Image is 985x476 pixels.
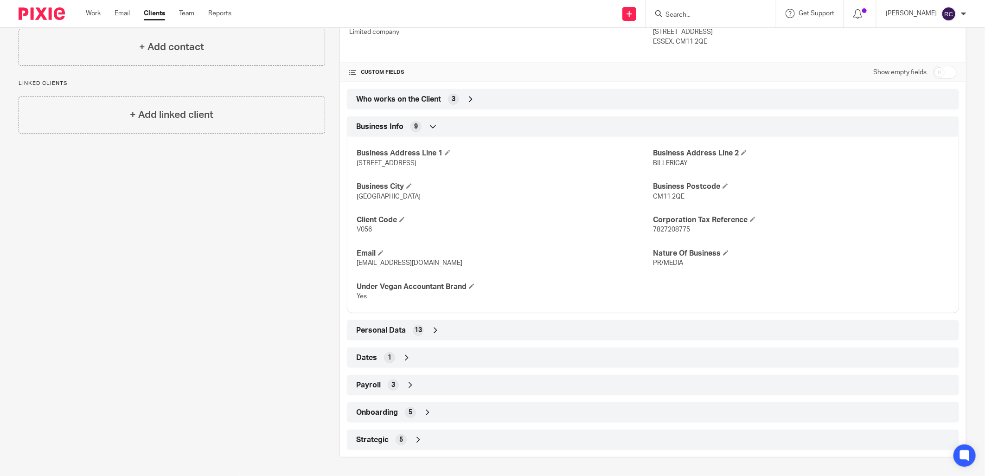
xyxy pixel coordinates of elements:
span: Onboarding [356,408,398,418]
a: Reports [208,9,231,18]
span: 13 [415,326,422,335]
p: ESSEX, CM11 2QE [653,37,957,46]
label: Show empty fields [873,68,927,77]
h4: + Add contact [139,40,204,54]
span: CM11 2QE [653,193,684,200]
span: Get Support [799,10,834,17]
h4: Nature Of Business [653,249,949,258]
p: Linked clients [19,80,325,87]
span: 3 [452,95,455,104]
span: BILLERICAY [653,160,688,167]
h4: Business City [357,182,653,192]
h4: Business Postcode [653,182,949,192]
h4: Email [357,249,653,258]
h4: Under Vegan Accountant Brand [357,282,653,292]
img: Pixie [19,7,65,20]
h4: Client Code [357,215,653,225]
img: svg%3E [941,6,956,21]
p: [STREET_ADDRESS] [653,27,957,37]
h4: CUSTOM FIELDS [349,69,653,76]
span: Dates [356,353,377,363]
p: [PERSON_NAME] [886,9,937,18]
input: Search [665,11,748,19]
span: 7827208775 [653,226,690,233]
span: Business Info [356,122,403,132]
span: Personal Data [356,326,406,335]
span: Yes [357,293,367,300]
span: [EMAIL_ADDRESS][DOMAIN_NAME] [357,260,462,266]
span: 1 [388,353,391,362]
a: Work [86,9,101,18]
span: [GEOGRAPHIC_DATA] [357,193,421,200]
span: V056 [357,226,372,233]
span: 5 [409,408,412,417]
span: 3 [391,380,395,390]
a: Email [115,9,130,18]
p: Limited company [349,27,653,37]
span: 5 [399,435,403,444]
a: Team [179,9,194,18]
span: Strategic [356,435,389,445]
span: PR/MEDIA [653,260,683,266]
a: Clients [144,9,165,18]
h4: + Add linked client [130,108,213,122]
h4: Corporation Tax Reference [653,215,949,225]
h4: Business Address Line 1 [357,148,653,158]
span: [STREET_ADDRESS] [357,160,416,167]
h4: Business Address Line 2 [653,148,949,158]
span: Who works on the Client [356,95,441,104]
span: Payroll [356,380,381,390]
span: 9 [414,122,418,131]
